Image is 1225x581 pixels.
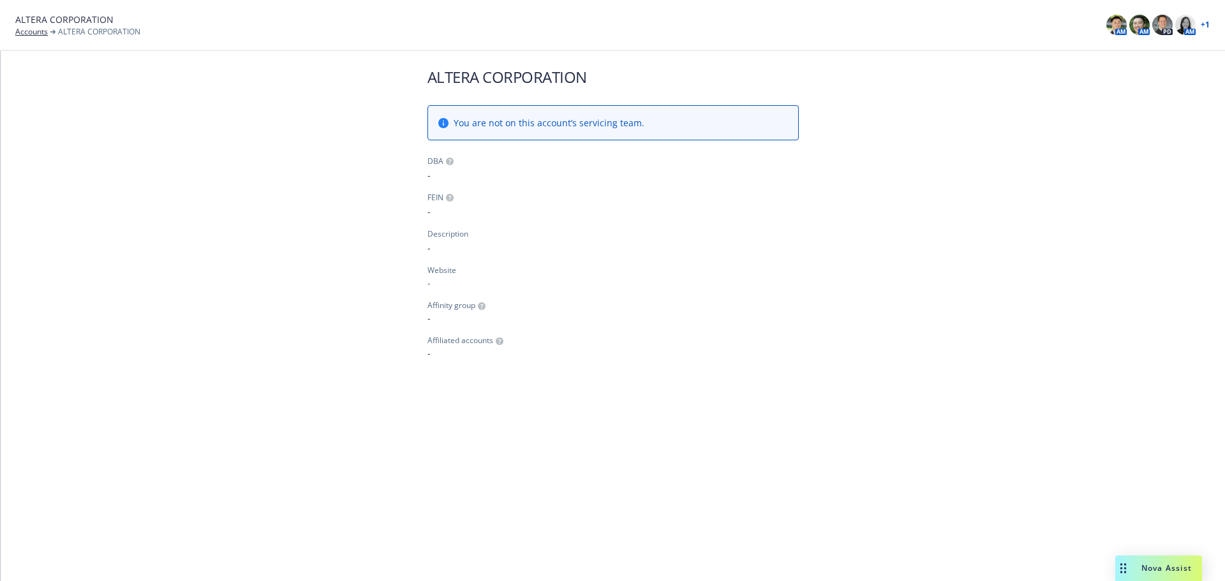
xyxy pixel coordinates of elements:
[15,13,114,26] span: ALTERA CORPORATION
[427,346,799,360] span: -
[1175,15,1196,35] img: photo
[427,276,799,290] div: -
[1141,563,1192,573] span: Nova Assist
[427,156,443,167] div: DBA
[1201,21,1210,29] a: + 1
[1115,555,1202,581] button: Nova Assist
[454,116,644,129] span: You are not on this account’s servicing team.
[427,335,493,346] span: Affiliated accounts
[427,228,468,240] div: Description
[427,205,799,218] span: -
[427,66,799,87] h1: ALTERA CORPORATION
[1129,15,1150,35] img: photo
[427,311,799,325] span: -
[427,300,475,311] span: Affinity group
[1115,555,1131,581] div: Drag to move
[427,265,799,276] div: Website
[1152,15,1173,35] img: photo
[58,26,140,38] span: ALTERA CORPORATION
[427,241,799,254] span: -
[427,192,443,203] div: FEIN
[1106,15,1127,35] img: photo
[427,168,799,182] span: -
[15,26,48,38] a: Accounts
